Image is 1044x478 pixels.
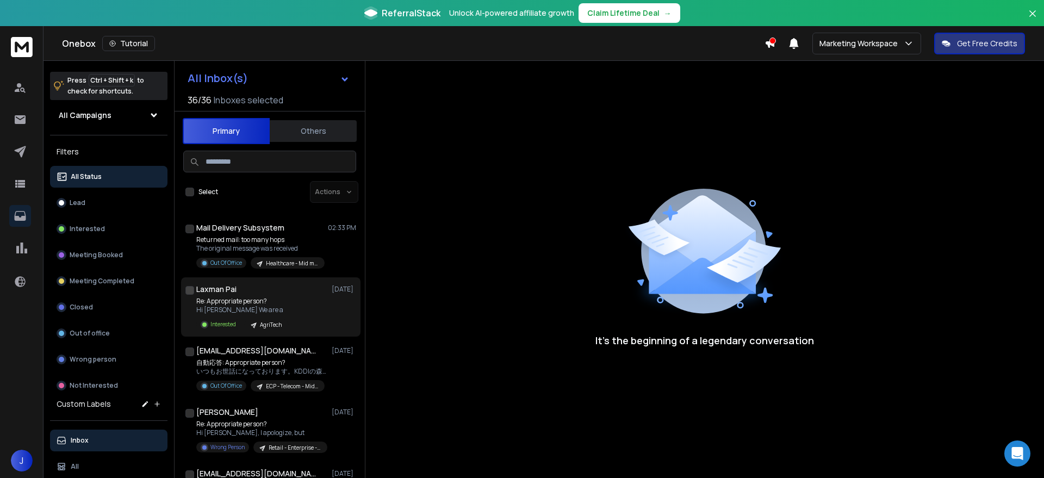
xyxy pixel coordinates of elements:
[332,285,356,294] p: [DATE]
[196,367,327,376] p: いつもお世話になっております。KDDIの森でございます。 ただいま、15日まで長期休暇をいただいております。 自動返信にて失礼いたします。 たいへん恐れ入りますが、 万が一の場合は、事前にお伝え...
[89,74,135,86] span: Ctrl + Shift + k
[50,430,167,451] button: Inbox
[270,119,357,143] button: Others
[70,329,110,338] p: Out of office
[70,303,93,312] p: Closed
[934,33,1025,54] button: Get Free Credits
[50,192,167,214] button: Lead
[664,8,672,18] span: →
[70,225,105,233] p: Interested
[67,75,144,97] p: Press to check for shortcuts.
[70,381,118,390] p: Not Interested
[260,321,282,329] p: AgriTech
[1004,440,1030,467] div: Open Intercom Messenger
[1026,7,1040,33] button: Close banner
[266,382,318,390] p: ECP - Telecom - Midmarket | Bryan
[196,345,316,356] h1: [EMAIL_ADDRESS][DOMAIN_NAME]
[332,408,356,417] p: [DATE]
[382,7,440,20] span: ReferralStack
[70,198,85,207] p: Lead
[210,443,245,451] p: Wrong Person
[57,399,111,409] h3: Custom Labels
[328,224,356,232] p: 02:33 PM
[332,346,356,355] p: [DATE]
[214,94,283,107] h3: Inboxes selected
[183,118,270,144] button: Primary
[11,450,33,471] button: J
[50,349,167,370] button: Wrong person
[59,110,111,121] h1: All Campaigns
[70,355,116,364] p: Wrong person
[210,382,242,390] p: Out Of Office
[266,259,318,268] p: Healthcare - Mid maarket | [PERSON_NAME]
[210,259,242,267] p: Out Of Office
[50,375,167,396] button: Not Interested
[50,456,167,477] button: All
[196,235,325,244] p: Returned mail: too many hops
[70,251,123,259] p: Meeting Booked
[50,218,167,240] button: Interested
[50,244,167,266] button: Meeting Booked
[71,172,102,181] p: All Status
[819,38,902,49] p: Marketing Workspace
[179,67,358,89] button: All Inbox(s)
[595,333,814,348] p: It’s the beginning of a legendary conversation
[449,8,574,18] p: Unlock AI-powered affiliate growth
[50,144,167,159] h3: Filters
[332,469,356,478] p: [DATE]
[196,358,327,367] p: 自動応答: Appropriate person?
[50,322,167,344] button: Out of office
[210,320,236,328] p: Interested
[70,277,134,285] p: Meeting Completed
[188,94,212,107] span: 36 / 36
[50,166,167,188] button: All Status
[102,36,155,51] button: Tutorial
[62,36,765,51] div: Onebox
[50,104,167,126] button: All Campaigns
[50,296,167,318] button: Closed
[196,284,237,295] h1: Laxman Pai
[269,444,321,452] p: Retail - Enterprise - [PERSON_NAME]
[957,38,1017,49] p: Get Free Credits
[50,270,167,292] button: Meeting Completed
[196,306,288,314] p: Hi [PERSON_NAME] We are a
[196,222,284,233] h1: Mail Delivery Subsystem
[196,429,327,437] p: Hi [PERSON_NAME], I apologize, but
[198,188,218,196] label: Select
[196,420,327,429] p: Re: Appropriate person?
[579,3,680,23] button: Claim Lifetime Deal→
[196,407,258,418] h1: [PERSON_NAME]
[71,436,89,445] p: Inbox
[196,297,288,306] p: Re: Appropriate person?
[188,73,248,84] h1: All Inbox(s)
[71,462,79,471] p: All
[196,244,325,253] p: The original message was received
